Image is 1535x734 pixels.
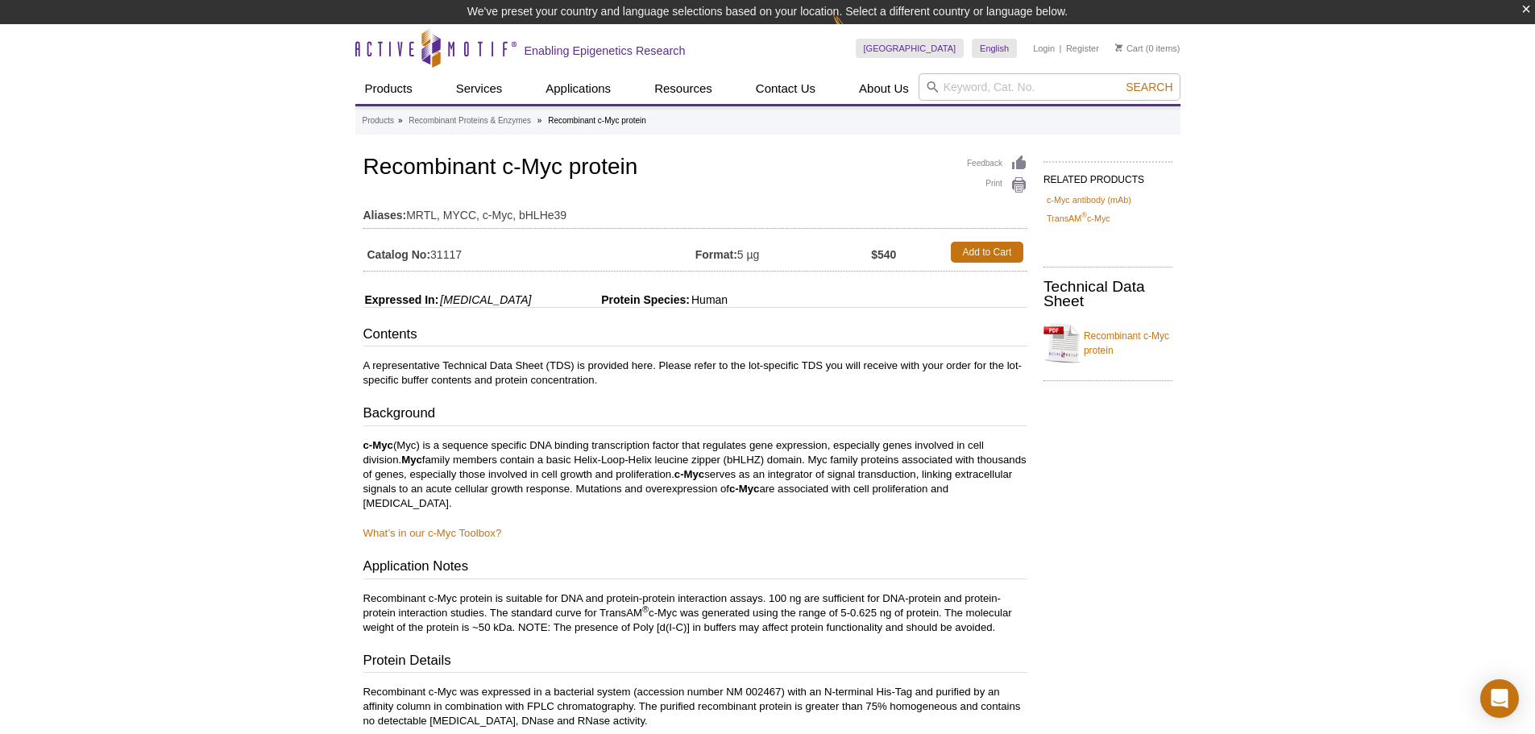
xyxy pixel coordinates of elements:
strong: Aliases: [363,208,407,222]
a: Products [363,114,394,128]
h2: RELATED PRODUCTS [1043,161,1172,190]
td: MRTL, MYCC, c-Myc, bHLHe39 [363,198,1027,224]
li: Recombinant c-Myc protein [548,116,646,125]
td: 31117 [363,238,695,267]
a: Add to Cart [951,242,1023,263]
a: Print [967,176,1027,194]
a: Applications [536,73,620,104]
h1: Recombinant c-Myc protein [363,155,1027,182]
span: Protein Species: [534,293,690,306]
h3: Contents [363,325,1027,347]
i: [MEDICAL_DATA] [440,293,531,306]
a: [GEOGRAPHIC_DATA] [856,39,965,58]
td: 5 µg [695,238,871,267]
span: Search [1126,81,1172,93]
sup: ® [1081,212,1087,220]
strong: Format: [695,247,737,262]
span: Human [690,293,728,306]
strong: c-Myc [729,483,759,495]
a: c-Myc antibody (mAb) [1047,193,1131,207]
a: TransAM®c-Myc [1047,211,1110,226]
li: | [1060,39,1062,58]
a: About Us [849,73,919,104]
a: Feedback [967,155,1027,172]
p: (Myc) is a sequence specific DNA binding transcription factor that regulates gene expression, esp... [363,438,1027,511]
a: Products [355,73,422,104]
p: Recombinant c-Myc was expressed in a bacterial system (accession number NM 002467) with an N-term... [363,685,1027,728]
li: (0 items) [1115,39,1180,58]
div: Open Intercom Messenger [1480,679,1519,718]
a: What’s in our c-Myc Toolbox? [363,527,502,539]
h3: Background [363,404,1027,426]
a: Recombinant c-Myc protein [1043,319,1172,367]
img: Change Here [832,12,875,50]
h3: Protein Details [363,651,1027,674]
a: Services [446,73,512,104]
li: » [537,116,542,125]
h3: Application Notes [363,557,1027,579]
a: Contact Us [746,73,825,104]
span: Expressed In: [363,293,439,306]
input: Keyword, Cat. No. [919,73,1180,101]
strong: $540 [871,247,896,262]
h2: Technical Data Sheet [1043,280,1172,309]
button: Search [1121,80,1177,94]
a: Login [1033,43,1055,54]
p: A representative Technical Data Sheet (TDS) is provided here. Please refer to the lot-specific TD... [363,359,1027,388]
strong: c-Myc [363,439,393,451]
a: English [972,39,1017,58]
img: Your Cart [1115,44,1122,52]
li: » [398,116,403,125]
strong: Catalog No: [367,247,431,262]
a: Recombinant Proteins & Enzymes [409,114,531,128]
sup: ® [642,603,649,613]
a: Register [1066,43,1099,54]
h2: Enabling Epigenetics Research [525,44,686,58]
a: Cart [1115,43,1143,54]
p: Recombinant c-Myc protein is suitable for DNA and protein-protein interaction assays. 100 ng are ... [363,591,1027,635]
strong: c-Myc [674,468,704,480]
strong: Myc [401,454,422,466]
a: Resources [645,73,722,104]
